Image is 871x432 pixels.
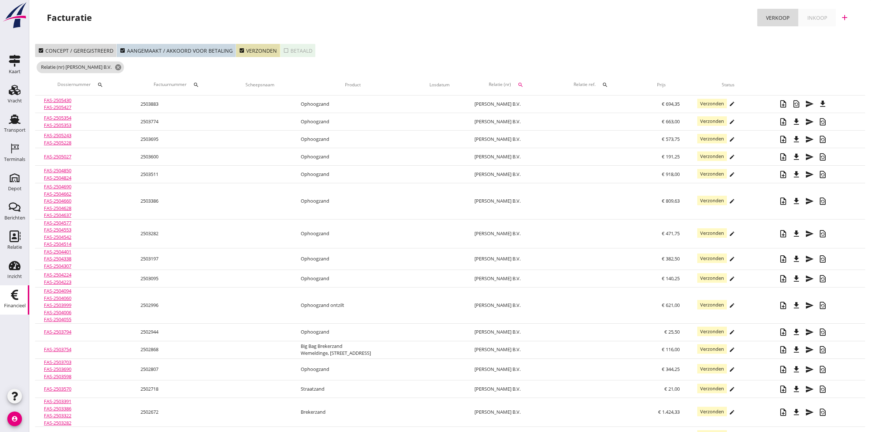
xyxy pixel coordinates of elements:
[292,183,413,219] td: Ophoogzand
[8,98,22,103] div: Vracht
[729,101,735,107] i: edit
[44,398,71,405] a: FAS-2503391
[193,82,199,88] i: search
[779,117,788,126] i: note_add
[634,248,688,270] td: € 382,50
[779,135,788,144] i: note_add
[634,131,688,148] td: € 573,75
[779,255,788,263] i: note_add
[280,44,315,57] button: Betaald
[292,95,413,113] td: Ophoogzand
[44,139,71,146] a: FAS-2505228
[37,61,124,73] span: Relatie (nr) [PERSON_NAME] B.V.
[35,75,132,95] th: Dossiernummer
[44,288,71,294] a: FAS-2504094
[805,385,814,394] i: send
[792,229,801,238] i: file_download
[792,117,801,126] i: file_download
[634,270,688,288] td: € 140,25
[283,48,289,53] i: check_box_outline_blank
[292,358,413,380] td: Ophoogzand
[132,131,228,148] td: 2503695
[44,295,71,301] a: FAS-2504060
[697,407,727,416] span: Verzonden
[766,14,789,22] div: Verkoop
[697,327,727,336] span: Verzonden
[634,219,688,248] td: € 471,75
[292,323,413,341] td: Ophoogzand
[117,44,236,57] button: Aangemaakt / akkoord voor betaling
[8,186,22,191] div: Depot
[239,48,245,53] i: check_box
[44,302,71,308] a: FAS-2503999
[7,245,22,249] div: Relatie
[4,215,25,220] div: Berichten
[799,9,836,26] a: Inkoop
[697,364,727,373] span: Verzonden
[779,229,788,238] i: note_add
[779,365,788,374] i: note_add
[697,300,727,309] span: Verzonden
[634,341,688,358] td: € 116,00
[466,270,554,288] td: [PERSON_NAME] B.V.
[466,341,554,358] td: [PERSON_NAME] B.V.
[44,420,71,426] a: FAS-2503282
[805,117,814,126] i: send
[805,365,814,374] i: send
[634,148,688,166] td: € 191,25
[466,323,554,341] td: [PERSON_NAME] B.V.
[132,113,228,131] td: 2503774
[805,345,814,354] i: send
[44,226,71,233] a: FAS-2504553
[792,301,801,310] i: file_download
[697,196,727,205] span: Verzonden
[602,82,608,88] i: search
[729,367,735,372] i: edit
[44,366,71,372] a: FAS-2503690
[228,75,292,95] th: Scheepsnaam
[792,135,801,144] i: file_download
[44,183,71,190] a: FAS-2504690
[634,95,688,113] td: € 694,35
[818,365,827,374] i: restore_page
[35,44,117,57] button: Concept / geregistreerd
[634,358,688,380] td: € 344,25
[466,183,554,219] td: [PERSON_NAME] B.V.
[114,64,122,71] i: cancel
[132,219,228,248] td: 2503282
[7,274,22,279] div: Inzicht
[634,113,688,131] td: € 663,00
[634,398,688,427] td: € 1.424,33
[292,166,413,183] td: Ophoogzand
[132,323,228,341] td: 2502944
[44,122,71,128] a: FAS-2505353
[44,359,71,365] a: FAS-2503703
[818,99,827,108] i: file_download
[236,44,280,57] button: Verzonden
[697,134,727,143] span: Verzonden
[779,345,788,354] i: note_add
[292,219,413,248] td: Ophoogzand
[729,136,735,142] i: edit
[44,316,71,323] a: FAS-2504055
[805,229,814,238] i: send
[44,271,71,278] a: FAS-2504224
[466,95,554,113] td: [PERSON_NAME] B.V.
[807,14,827,22] div: Inkoop
[466,148,554,166] td: [PERSON_NAME] B.V.
[729,198,735,204] i: edit
[729,409,735,415] i: edit
[818,345,827,354] i: restore_page
[44,279,71,285] a: FAS-2504223
[4,157,25,162] div: Terminals
[97,82,103,88] i: search
[688,75,768,95] th: Status
[818,229,827,238] i: restore_page
[44,132,71,139] a: FAS-2505243
[466,166,554,183] td: [PERSON_NAME] B.V.
[805,328,814,337] i: send
[818,197,827,206] i: restore_page
[44,328,71,335] a: FAS-2503794
[44,114,71,121] a: FAS-2505354
[132,288,228,324] td: 2502996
